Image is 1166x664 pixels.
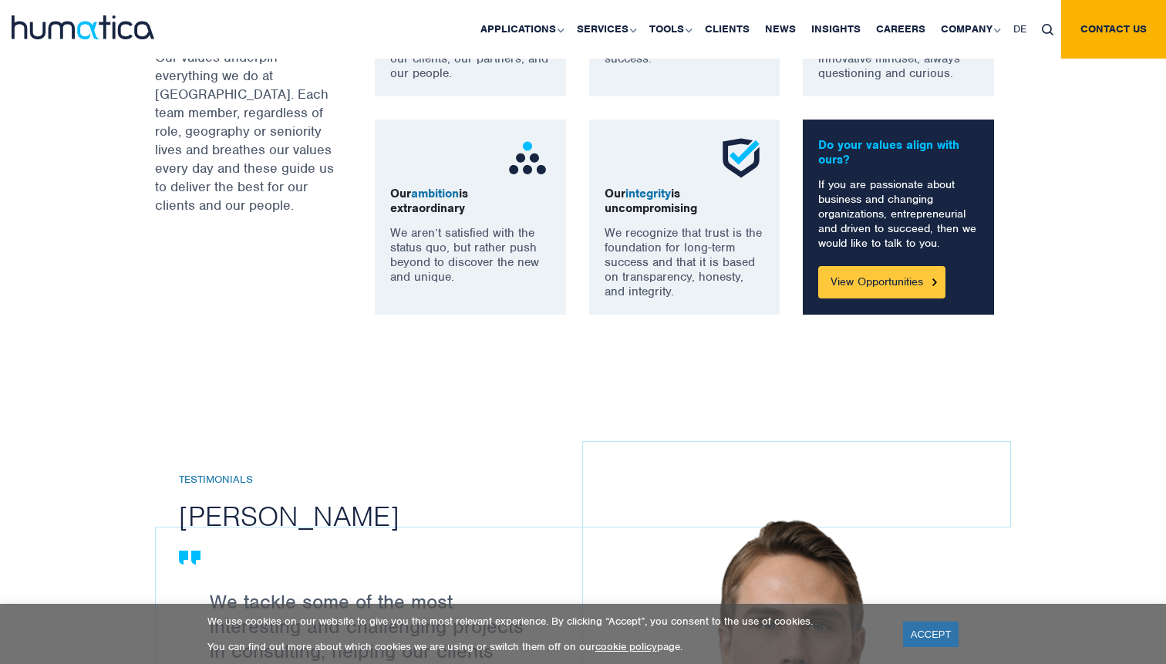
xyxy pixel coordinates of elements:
[595,640,657,653] a: cookie policy
[12,15,154,39] img: logo
[605,187,765,216] p: Our is uncompromising
[818,138,979,167] p: Do your values align with ours?
[504,135,551,181] img: ico
[625,186,671,201] span: integrity
[390,187,551,216] p: Our is extraordinary
[207,640,884,653] p: You can find out more about which cookies we are using or switch them off on our page.
[1013,22,1026,35] span: DE
[903,622,959,647] a: ACCEPT
[605,226,765,299] p: We recognize that trust is the foundation for long-term success and that it is based on transpare...
[932,278,937,285] img: Button
[411,186,459,201] span: ambition
[818,266,945,298] a: View Opportunities
[1042,24,1053,35] img: search_icon
[179,474,605,487] h6: Testimonials
[155,48,336,214] p: Our values underpin everything we do at [GEOGRAPHIC_DATA]. Each team member, regardless of role, ...
[207,615,884,628] p: We use cookies on our website to give you the most relevant experience. By clicking “Accept”, you...
[179,498,605,534] h2: [PERSON_NAME]
[390,226,551,285] p: We aren’t satisfied with the status quo, but rather push beyond to discover the new and unique.
[818,177,979,251] p: If you are passionate about business and changing organizations, entrepreneurial and driven to su...
[718,135,764,181] img: ico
